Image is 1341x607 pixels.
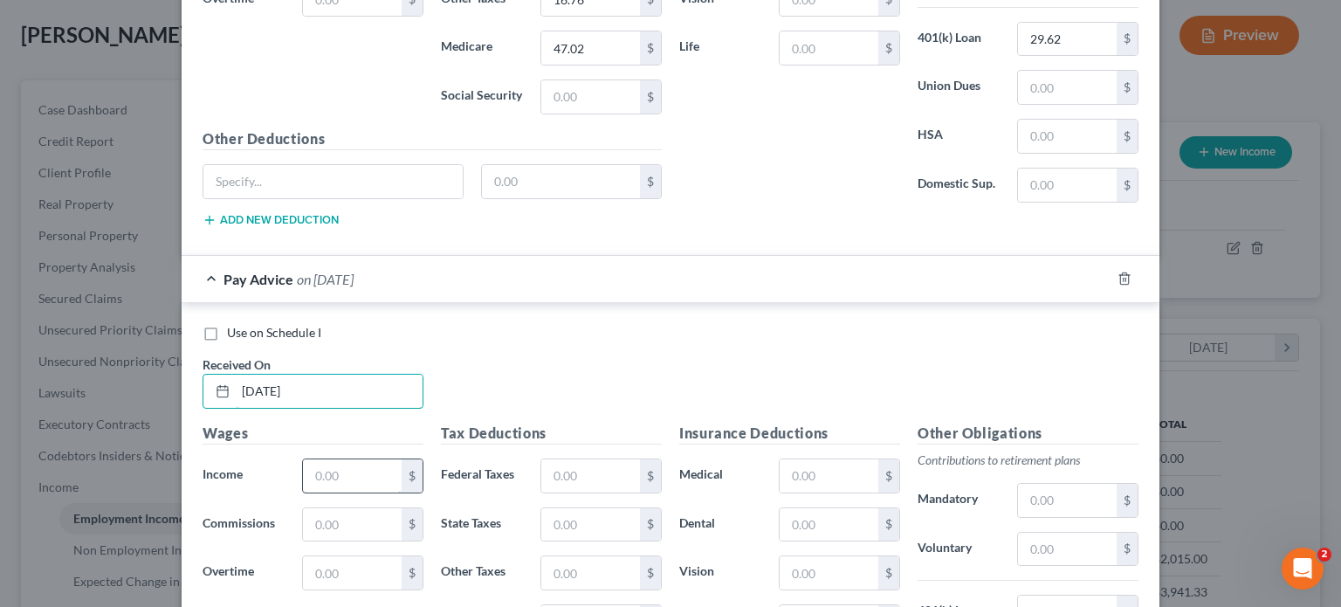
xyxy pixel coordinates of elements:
[541,508,640,541] input: 0.00
[432,507,532,542] label: State Taxes
[1117,23,1138,56] div: $
[878,31,899,65] div: $
[640,556,661,590] div: $
[640,165,661,198] div: $
[432,555,532,590] label: Other Taxes
[223,271,293,287] span: Pay Advice
[670,507,770,542] label: Dental
[909,22,1008,57] label: 401(k) Loan
[303,508,402,541] input: 0.00
[1018,71,1117,104] input: 0.00
[1117,71,1138,104] div: $
[482,165,641,198] input: 0.00
[878,508,899,541] div: $
[679,423,900,445] h5: Insurance Deductions
[1117,484,1138,517] div: $
[203,423,423,445] h5: Wages
[640,31,661,65] div: $
[909,483,1008,518] label: Mandatory
[780,556,878,590] input: 0.00
[1117,169,1138,202] div: $
[303,556,402,590] input: 0.00
[1117,120,1138,153] div: $
[909,119,1008,154] label: HSA
[1018,484,1117,517] input: 0.00
[918,452,1138,469] p: Contributions to retirement plans
[297,271,354,287] span: on [DATE]
[640,80,661,114] div: $
[203,165,463,198] input: Specify...
[1018,23,1117,56] input: 0.00
[670,555,770,590] label: Vision
[670,31,770,66] label: Life
[236,375,423,408] input: MM/DD/YYYY
[194,555,293,590] label: Overtime
[227,325,321,340] span: Use on Schedule I
[203,213,339,227] button: Add new deduction
[1117,533,1138,566] div: $
[441,423,662,445] h5: Tax Deductions
[640,459,661,493] div: $
[670,459,770,493] label: Medical
[909,168,1008,203] label: Domestic Sup.
[194,507,293,542] label: Commissions
[402,459,423,493] div: $
[1018,169,1117,202] input: 0.00
[640,508,661,541] div: $
[1018,533,1117,566] input: 0.00
[541,31,640,65] input: 0.00
[203,128,662,150] h5: Other Deductions
[878,459,899,493] div: $
[780,508,878,541] input: 0.00
[541,459,640,493] input: 0.00
[432,31,532,66] label: Medicare
[1317,548,1331,562] span: 2
[878,556,899,590] div: $
[402,556,423,590] div: $
[1018,120,1117,153] input: 0.00
[402,508,423,541] div: $
[909,70,1008,105] label: Union Dues
[432,459,532,493] label: Federal Taxes
[780,31,878,65] input: 0.00
[1282,548,1324,590] iframe: Intercom live chat
[432,79,532,114] label: Social Security
[541,80,640,114] input: 0.00
[780,459,878,493] input: 0.00
[541,556,640,590] input: 0.00
[303,459,402,493] input: 0.00
[918,423,1138,445] h5: Other Obligations
[909,532,1008,567] label: Voluntary
[203,466,243,481] span: Income
[203,357,271,372] span: Received On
